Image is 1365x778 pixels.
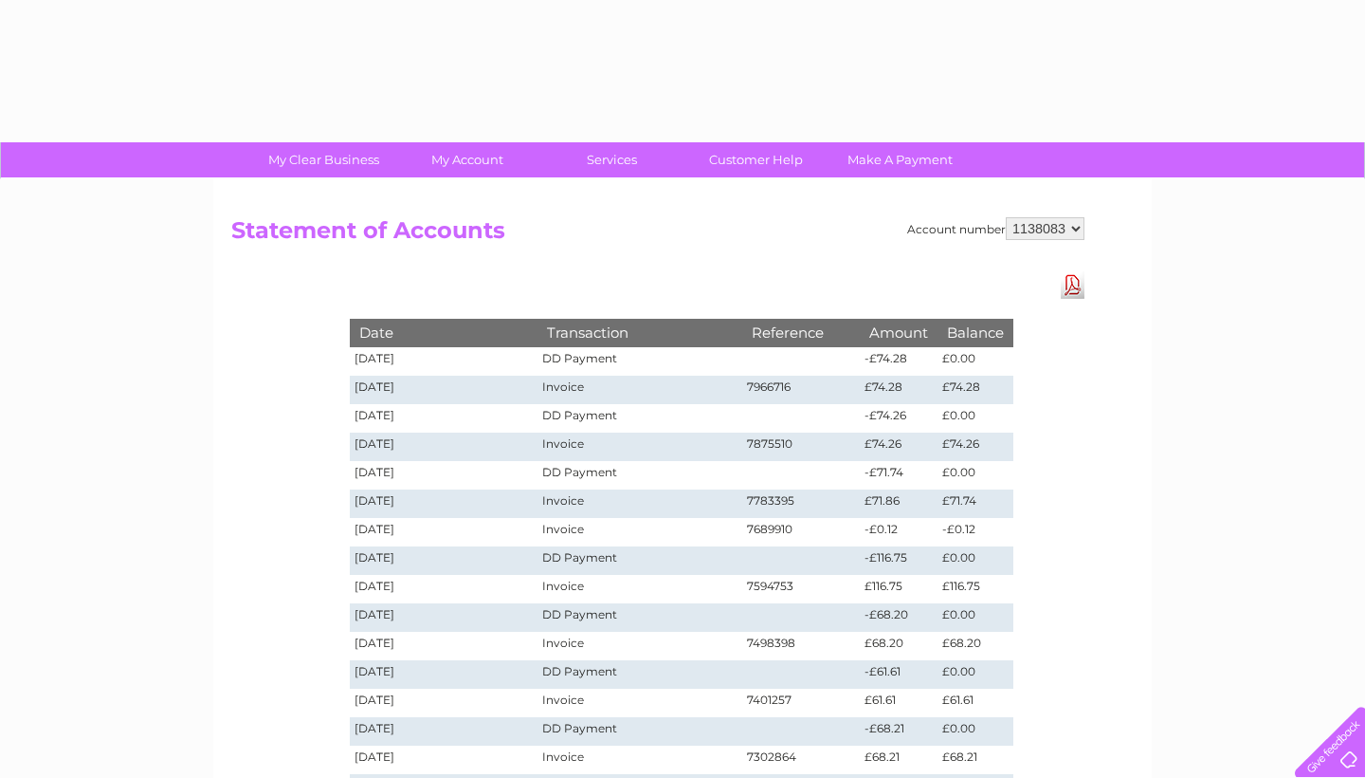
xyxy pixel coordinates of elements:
[742,632,860,660] td: 7498398
[937,347,1013,376] td: £0.00
[937,546,1013,575] td: £0.00
[350,518,537,546] td: [DATE]
[350,347,537,376] td: [DATE]
[1061,271,1084,299] a: Download Pdf
[937,319,1013,346] th: Balance
[350,632,537,660] td: [DATE]
[537,319,742,346] th: Transaction
[937,689,1013,717] td: £61.61
[742,319,860,346] th: Reference
[534,142,690,177] a: Services
[350,461,537,490] td: [DATE]
[678,142,834,177] a: Customer Help
[937,660,1013,689] td: £0.00
[537,404,742,433] td: DD Payment
[860,717,937,746] td: -£68.21
[742,490,860,518] td: 7783395
[537,632,742,660] td: Invoice
[860,603,937,632] td: -£68.20
[350,746,537,774] td: [DATE]
[537,603,742,632] td: DD Payment
[822,142,978,177] a: Make A Payment
[537,546,742,575] td: DD Payment
[860,461,937,490] td: -£71.74
[907,217,1084,240] div: Account number
[860,632,937,660] td: £68.20
[537,660,742,689] td: DD Payment
[860,376,937,404] td: £74.28
[937,632,1013,660] td: £68.20
[350,689,537,717] td: [DATE]
[860,490,937,518] td: £71.86
[350,660,537,689] td: [DATE]
[537,461,742,490] td: DD Payment
[742,433,860,461] td: 7875510
[537,689,742,717] td: Invoice
[742,689,860,717] td: 7401257
[860,404,937,433] td: -£74.26
[350,404,537,433] td: [DATE]
[537,490,742,518] td: Invoice
[537,518,742,546] td: Invoice
[937,404,1013,433] td: £0.00
[742,746,860,774] td: 7302864
[860,660,937,689] td: -£61.61
[860,746,937,774] td: £68.21
[390,142,546,177] a: My Account
[860,546,937,575] td: -£116.75
[742,575,860,603] td: 7594753
[937,746,1013,774] td: £68.21
[537,746,742,774] td: Invoice
[860,689,937,717] td: £61.61
[350,490,537,518] td: [DATE]
[350,717,537,746] td: [DATE]
[937,518,1013,546] td: -£0.12
[860,319,937,346] th: Amount
[937,575,1013,603] td: £116.75
[937,490,1013,518] td: £71.74
[537,717,742,746] td: DD Payment
[537,347,742,376] td: DD Payment
[860,518,937,546] td: -£0.12
[350,575,537,603] td: [DATE]
[742,518,860,546] td: 7689910
[860,575,937,603] td: £116.75
[350,603,537,632] td: [DATE]
[537,575,742,603] td: Invoice
[231,217,1084,253] h2: Statement of Accounts
[860,347,937,376] td: -£74.28
[937,376,1013,404] td: £74.28
[742,376,860,404] td: 7966716
[350,546,537,575] td: [DATE]
[246,142,402,177] a: My Clear Business
[937,603,1013,632] td: £0.00
[937,461,1013,490] td: £0.00
[860,433,937,461] td: £74.26
[537,433,742,461] td: Invoice
[937,717,1013,746] td: £0.00
[537,376,742,404] td: Invoice
[350,319,537,346] th: Date
[937,433,1013,461] td: £74.26
[350,376,537,404] td: [DATE]
[350,433,537,461] td: [DATE]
